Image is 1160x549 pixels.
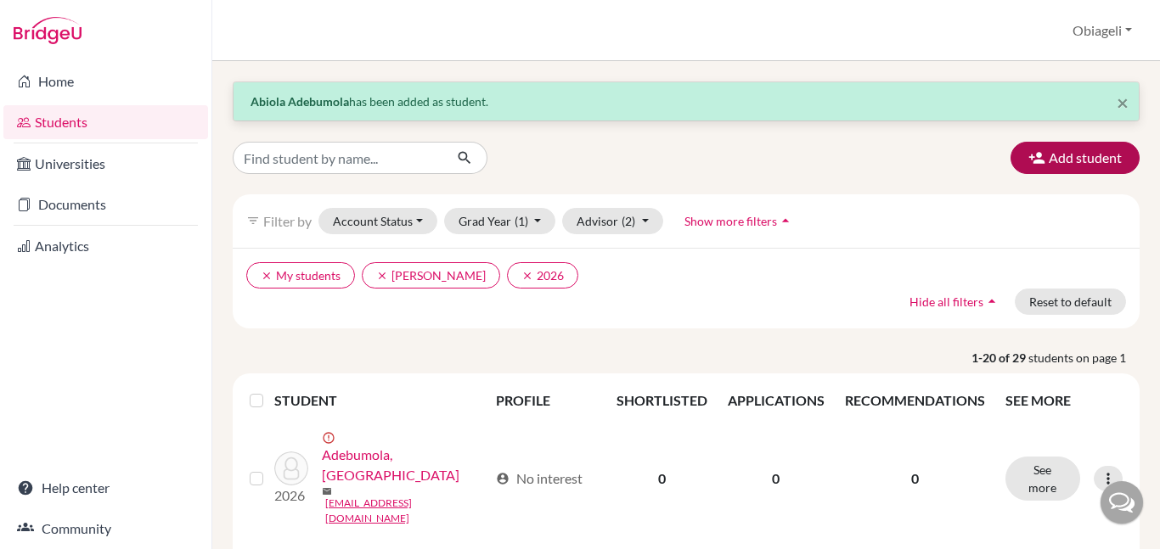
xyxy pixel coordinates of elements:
[362,262,500,289] button: clear[PERSON_NAME]
[835,380,995,421] th: RECOMMENDATIONS
[3,229,208,263] a: Analytics
[1065,14,1140,47] button: Obiageli
[37,12,71,27] span: Help
[562,208,663,234] button: Advisor(2)
[496,472,510,485] span: account_circle
[515,214,528,228] span: (1)
[1028,349,1140,367] span: students on page 1
[3,471,208,505] a: Help center
[521,270,533,282] i: clear
[606,421,718,536] td: 0
[376,270,388,282] i: clear
[670,208,808,234] button: Show more filtersarrow_drop_up
[486,380,605,421] th: PROFILE
[983,293,1000,310] i: arrow_drop_up
[1015,289,1126,315] button: Reset to default
[3,147,208,181] a: Universities
[274,451,308,485] img: Adebumola, Abiola
[444,208,556,234] button: Grad Year(1)
[3,105,208,139] a: Students
[971,349,1028,367] strong: 1-20 of 29
[496,468,583,489] div: No interest
[318,208,437,234] button: Account Status
[777,212,794,229] i: arrow_drop_up
[684,214,777,228] span: Show more filters
[718,421,835,536] td: 0
[261,270,273,282] i: clear
[246,262,355,289] button: clearMy students
[233,142,443,174] input: Find student by name...
[246,214,260,227] i: filter_list
[507,262,578,289] button: clear2026
[251,94,349,109] strong: Abiola Adebumola
[1011,142,1140,174] button: Add student
[909,294,983,309] span: Hide all filters
[995,380,1133,421] th: SEE MORE
[251,92,1122,110] p: has been added as student.
[274,380,487,421] th: STUDENT
[322,486,332,496] span: mail
[1117,90,1129,115] span: ×
[274,485,308,506] p: 2026
[622,214,635,228] span: (2)
[14,17,82,44] img: Bridge-U
[606,380,718,421] th: SHORTLISTED
[325,496,489,526] a: [EMAIL_ADDRESS][DOMAIN_NAME]
[3,188,208,221] a: Documents
[1005,457,1080,501] button: See more
[322,431,339,445] span: error_outline
[895,289,1015,315] button: Hide all filtersarrow_drop_up
[3,64,208,98] a: Home
[845,468,985,489] p: 0
[263,213,312,229] span: Filter by
[322,445,489,485] a: Adebumola, [GEOGRAPHIC_DATA]
[718,380,835,421] th: APPLICATIONS
[1117,92,1129,113] button: Close
[3,512,208,546] a: Community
